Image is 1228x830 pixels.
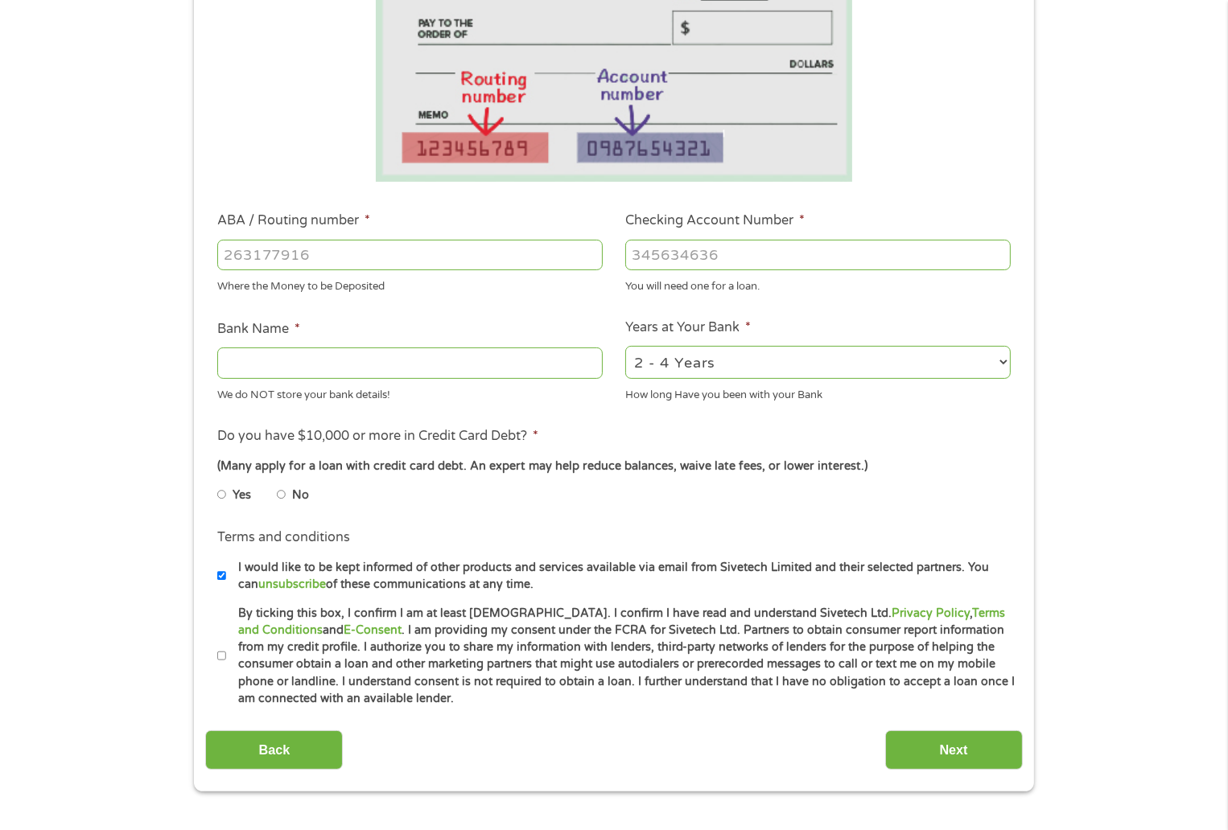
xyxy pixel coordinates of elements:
[205,730,343,770] input: Back
[258,577,326,591] a: unsubscribe
[344,623,402,637] a: E-Consent
[625,319,751,336] label: Years at Your Bank
[217,212,370,229] label: ABA / Routing number
[292,487,309,504] label: No
[625,240,1011,270] input: 345634636
[217,240,603,270] input: 263177916
[226,559,1016,594] label: I would like to be kept informed of other products and services available via email from Sivetech...
[885,730,1023,770] input: Next
[226,605,1016,708] label: By ticking this box, I confirm I am at least [DEMOGRAPHIC_DATA]. I confirm I have read and unders...
[217,529,350,546] label: Terms and conditions
[625,381,1011,403] div: How long Have you been with your Bank
[238,606,1005,637] a: Terms and Conditions
[217,321,300,338] label: Bank Name
[217,273,603,295] div: Where the Money to be Deposited
[217,428,538,445] label: Do you have $10,000 or more in Credit Card Debt?
[217,381,603,403] div: We do NOT store your bank details!
[625,212,805,229] label: Checking Account Number
[233,487,251,504] label: Yes
[217,458,1011,475] div: (Many apply for a loan with credit card debt. An expert may help reduce balances, waive late fees...
[892,606,970,620] a: Privacy Policy
[625,273,1011,295] div: You will need one for a loan.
